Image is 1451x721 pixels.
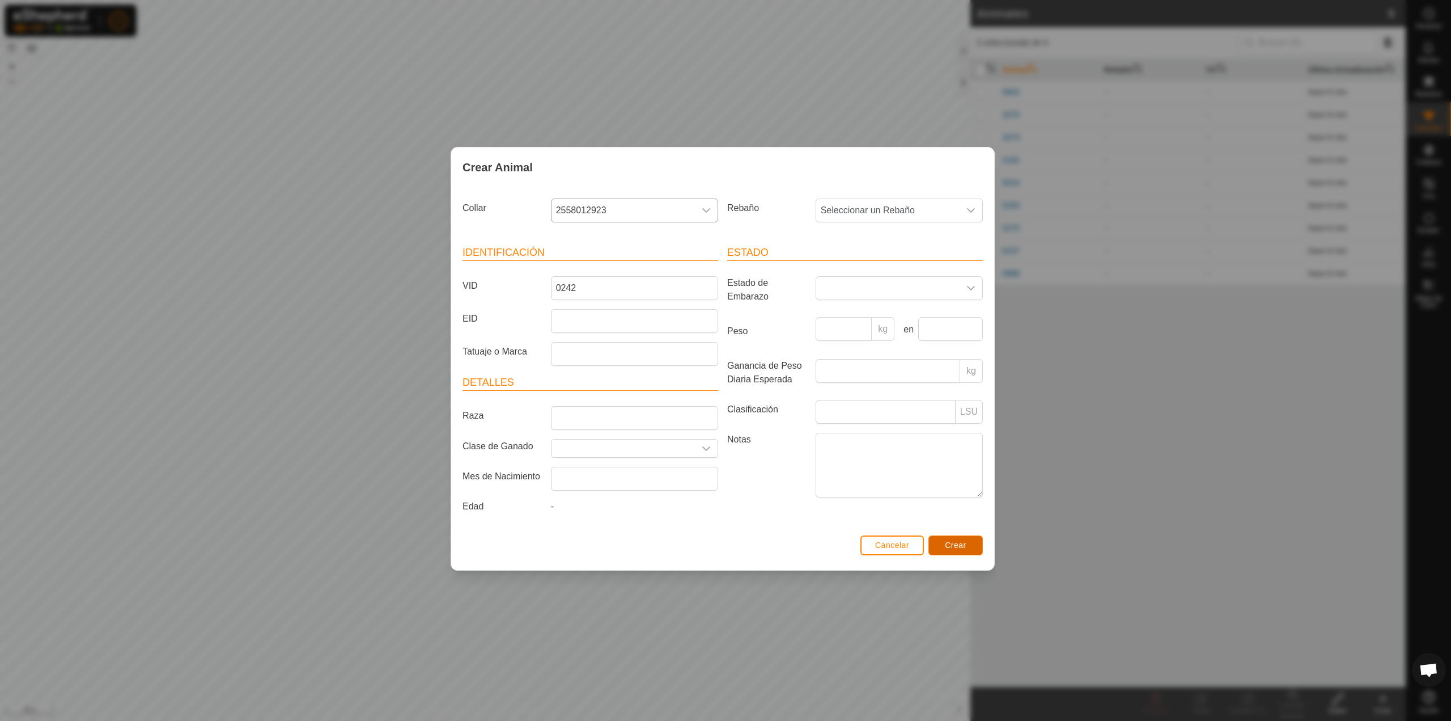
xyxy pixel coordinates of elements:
label: Tatuaje o Marca [458,342,546,361]
label: Clasificación [723,400,811,419]
p-inputgroup-addon: kg [960,359,983,383]
label: Raza [458,406,546,425]
label: Mes de Nacimiento [458,467,546,486]
div: dropdown trigger [960,199,982,222]
div: dropdown trigger [960,277,982,300]
div: Chat abierto [1412,653,1446,687]
button: Crear [928,536,983,555]
button: Cancelar [860,536,924,555]
label: Clase de Ganado [458,439,546,453]
span: - [551,501,554,511]
div: dropdown trigger [695,440,718,457]
label: en [899,323,914,336]
div: dropdown trigger [695,199,718,222]
label: Estado de Embarazo [723,276,811,303]
span: 2558012923 [551,199,695,222]
label: Notas [723,433,811,497]
span: Crear Animal [463,159,533,176]
label: EID [458,309,546,328]
label: Rebaño [723,199,811,218]
span: Seleccionar un Rebaño [816,199,960,222]
header: Detalles [463,375,718,391]
span: Crear [945,541,966,550]
p-inputgroup-addon: LSU [956,400,983,424]
label: Edad [458,500,546,513]
span: Cancelar [875,541,909,550]
label: Peso [723,317,811,345]
header: Estado [727,245,983,261]
label: Ganancia de Peso Diaria Esperada [723,359,811,386]
header: Identificación [463,245,718,261]
label: Collar [458,199,546,218]
label: VID [458,276,546,296]
p-inputgroup-addon: kg [872,317,894,341]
